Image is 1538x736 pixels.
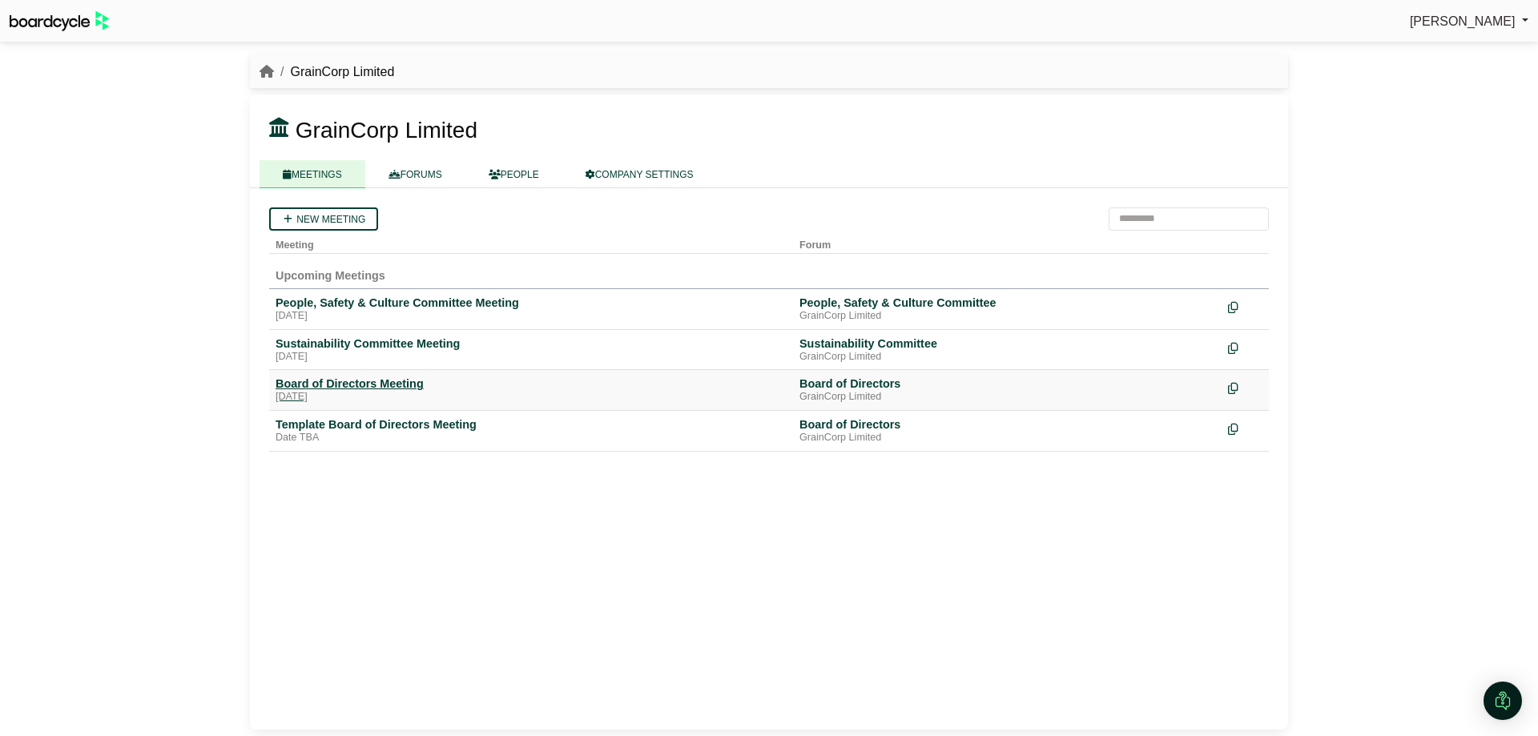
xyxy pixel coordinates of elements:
div: Open Intercom Messenger [1484,682,1522,720]
div: GrainCorp Limited [799,351,1215,364]
th: Forum [793,231,1222,254]
div: People, Safety & Culture Committee [799,296,1215,310]
div: GrainCorp Limited [799,391,1215,404]
div: Make a copy [1228,296,1262,317]
a: MEETINGS [260,160,365,188]
span: [PERSON_NAME] [1410,14,1516,28]
a: Board of Directors GrainCorp Limited [799,417,1215,444]
a: Sustainability Committee Meeting [DATE] [276,336,787,364]
div: [DATE] [276,351,787,364]
a: Board of Directors Meeting [DATE] [276,376,787,404]
div: GrainCorp Limited [799,310,1215,323]
div: Template Board of Directors Meeting [276,417,787,432]
a: Board of Directors GrainCorp Limited [799,376,1215,404]
a: People, Safety & Culture Committee Meeting [DATE] [276,296,787,323]
div: Date TBA [276,432,787,444]
div: People, Safety & Culture Committee Meeting [276,296,787,310]
div: Make a copy [1228,376,1262,398]
span: GrainCorp Limited [296,118,477,143]
td: Upcoming Meetings [269,253,1269,288]
li: GrainCorp Limited [274,62,394,82]
div: Make a copy [1228,336,1262,358]
div: Board of Directors Meeting [276,376,787,391]
a: Sustainability Committee GrainCorp Limited [799,336,1215,364]
div: Board of Directors [799,376,1215,391]
a: Template Board of Directors Meeting Date TBA [276,417,787,444]
div: GrainCorp Limited [799,432,1215,444]
nav: breadcrumb [260,62,394,82]
div: Sustainability Committee [799,336,1215,351]
div: Board of Directors [799,417,1215,432]
div: [DATE] [276,310,787,323]
a: People, Safety & Culture Committee GrainCorp Limited [799,296,1215,323]
a: COMPANY SETTINGS [562,160,717,188]
a: New meeting [269,207,378,231]
div: Sustainability Committee Meeting [276,336,787,351]
img: BoardcycleBlackGreen-aaafeed430059cb809a45853b8cf6d952af9d84e6e89e1f1685b34bfd5cb7d64.svg [10,11,109,31]
a: PEOPLE [465,160,562,188]
div: Make a copy [1228,417,1262,439]
div: [DATE] [276,391,787,404]
a: [PERSON_NAME] [1410,11,1528,32]
a: FORUMS [365,160,465,188]
th: Meeting [269,231,793,254]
